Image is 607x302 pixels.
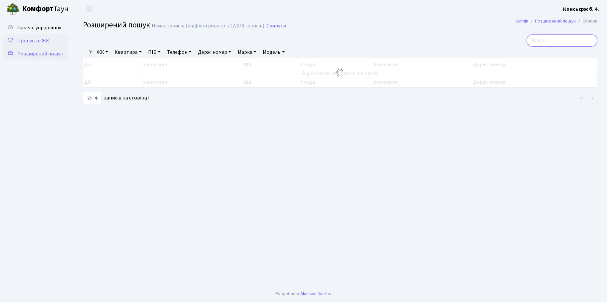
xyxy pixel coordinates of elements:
[301,290,331,297] a: Massive Kinetic
[22,4,68,15] span: Таун
[563,5,599,13] a: Консьєрж б. 4.
[22,4,53,14] b: Комфорт
[335,68,345,78] img: Обробка...
[17,50,63,57] span: Розширений пошук
[275,290,332,297] div: Розроблено .
[3,34,68,47] a: Пропуск в ЖК
[267,23,286,29] a: Скинути
[576,18,597,25] li: Список
[94,47,111,58] a: ЖК
[112,47,144,58] a: Квартира
[17,24,61,31] span: Панель управління
[195,47,234,58] a: Держ. номер
[152,23,265,29] div: Немає записів (відфільтровано з 17,878 записів).
[17,37,49,44] span: Пропуск в ЖК
[83,19,150,31] span: Розширений пошук
[3,21,68,34] a: Панель управління
[7,3,20,16] img: logo.png
[83,92,149,104] label: записів на сторінці
[83,92,102,104] select: записів на сторінці
[145,47,163,58] a: ПІБ
[535,18,576,24] a: Розширений пошук
[164,47,194,58] a: Телефон
[506,14,607,28] nav: breadcrumb
[81,4,98,14] button: Переключити навігацію
[235,47,259,58] a: Марка
[527,34,597,47] input: Пошук...
[260,47,287,58] a: Модель
[3,47,68,60] a: Розширений пошук
[516,18,528,24] a: Admin
[563,6,599,13] b: Консьєрж б. 4.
